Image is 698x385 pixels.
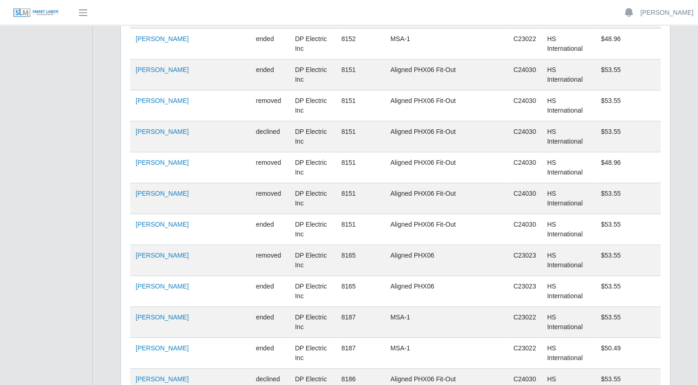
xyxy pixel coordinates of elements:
td: $53.55 [595,214,661,245]
td: removed [251,183,290,214]
td: HS International [542,121,596,152]
td: removed [251,152,290,183]
td: HS International [542,152,596,183]
td: DP Electric Inc [289,29,335,60]
td: 8165 [336,245,385,276]
td: $53.55 [595,245,661,276]
td: $53.55 [595,121,661,152]
td: $53.55 [595,183,661,214]
td: HS International [542,60,596,90]
td: ended [251,338,290,369]
td: 8151 [336,90,385,121]
td: C24030 [508,121,542,152]
td: 8165 [336,276,385,307]
td: 8187 [336,307,385,338]
td: Aligned PHX06 Fit-Out [385,183,508,214]
td: HS International [542,183,596,214]
td: 8151 [336,152,385,183]
td: Aligned PHX06 Fit-Out [385,121,508,152]
td: Aligned PHX06 Fit-Out [385,214,508,245]
a: [PERSON_NAME] [136,283,189,290]
td: 8151 [336,183,385,214]
td: MSA-1 [385,307,508,338]
td: HS International [542,214,596,245]
td: $48.96 [595,29,661,60]
td: HS International [542,338,596,369]
a: [PERSON_NAME] [136,375,189,383]
td: 8187 [336,338,385,369]
td: C23022 [508,307,542,338]
img: SLM Logo [13,8,59,18]
a: [PERSON_NAME] [136,128,189,135]
a: [PERSON_NAME] [136,313,189,321]
td: $50.49 [595,338,661,369]
a: [PERSON_NAME] [136,35,189,42]
td: C23022 [508,338,542,369]
a: [PERSON_NAME] [136,190,189,197]
td: C24030 [508,183,542,214]
td: C24030 [508,152,542,183]
td: $48.96 [595,152,661,183]
a: [PERSON_NAME] [136,221,189,228]
td: ended [251,307,290,338]
td: declined [251,121,290,152]
td: 8152 [336,29,385,60]
a: [PERSON_NAME] [640,8,693,18]
td: C23023 [508,276,542,307]
td: HS International [542,245,596,276]
td: removed [251,90,290,121]
td: ended [251,29,290,60]
td: C23023 [508,245,542,276]
a: [PERSON_NAME] [136,66,189,73]
td: HS International [542,29,596,60]
td: DP Electric Inc [289,307,335,338]
td: DP Electric Inc [289,183,335,214]
td: DP Electric Inc [289,214,335,245]
td: DP Electric Inc [289,60,335,90]
td: MSA-1 [385,338,508,369]
td: 8151 [336,60,385,90]
td: HS International [542,307,596,338]
td: DP Electric Inc [289,121,335,152]
td: 8151 [336,214,385,245]
a: [PERSON_NAME] [136,159,189,166]
td: Aligned PHX06 [385,245,508,276]
td: ended [251,214,290,245]
td: HS International [542,276,596,307]
td: ended [251,276,290,307]
td: C24030 [508,214,542,245]
td: DP Electric Inc [289,152,335,183]
td: $53.55 [595,90,661,121]
td: $53.55 [595,276,661,307]
td: DP Electric Inc [289,90,335,121]
td: C23022 [508,29,542,60]
td: Aligned PHX06 Fit-Out [385,152,508,183]
a: [PERSON_NAME] [136,97,189,104]
td: MSA-1 [385,29,508,60]
a: [PERSON_NAME] [136,344,189,352]
td: Aligned PHX06 Fit-Out [385,90,508,121]
td: $53.55 [595,60,661,90]
td: ended [251,60,290,90]
td: removed [251,245,290,276]
td: C24030 [508,90,542,121]
td: $53.55 [595,307,661,338]
td: C24030 [508,60,542,90]
td: HS International [542,90,596,121]
td: 8151 [336,121,385,152]
td: DP Electric Inc [289,338,335,369]
td: DP Electric Inc [289,276,335,307]
td: Aligned PHX06 [385,276,508,307]
td: DP Electric Inc [289,245,335,276]
a: [PERSON_NAME] [136,252,189,259]
td: Aligned PHX06 Fit-Out [385,60,508,90]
